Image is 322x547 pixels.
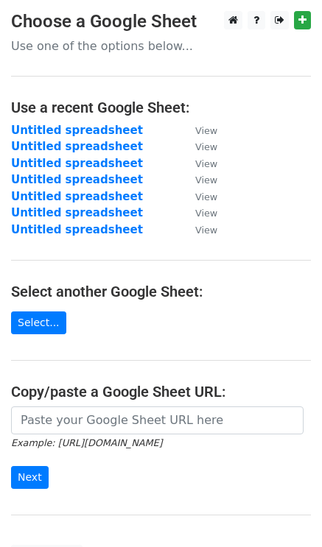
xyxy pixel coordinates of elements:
small: View [195,191,217,202]
a: View [181,173,217,186]
a: View [181,206,217,219]
a: View [181,140,217,153]
a: View [181,124,217,137]
a: View [181,157,217,170]
a: Untitled spreadsheet [11,206,143,219]
a: Untitled spreadsheet [11,124,143,137]
small: View [195,225,217,236]
p: Use one of the options below... [11,38,311,54]
h4: Use a recent Google Sheet: [11,99,311,116]
small: View [195,158,217,169]
a: Untitled spreadsheet [11,157,143,170]
a: Untitled spreadsheet [11,173,143,186]
h3: Choose a Google Sheet [11,11,311,32]
input: Paste your Google Sheet URL here [11,406,304,434]
a: Select... [11,311,66,334]
small: View [195,141,217,152]
small: View [195,208,217,219]
h4: Copy/paste a Google Sheet URL: [11,383,311,400]
h4: Select another Google Sheet: [11,283,311,300]
a: View [181,223,217,236]
small: View [195,125,217,136]
small: View [195,174,217,186]
input: Next [11,466,49,489]
a: View [181,190,217,203]
a: Untitled spreadsheet [11,140,143,153]
a: Untitled spreadsheet [11,190,143,203]
a: Untitled spreadsheet [11,223,143,236]
small: Example: [URL][DOMAIN_NAME] [11,437,162,448]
